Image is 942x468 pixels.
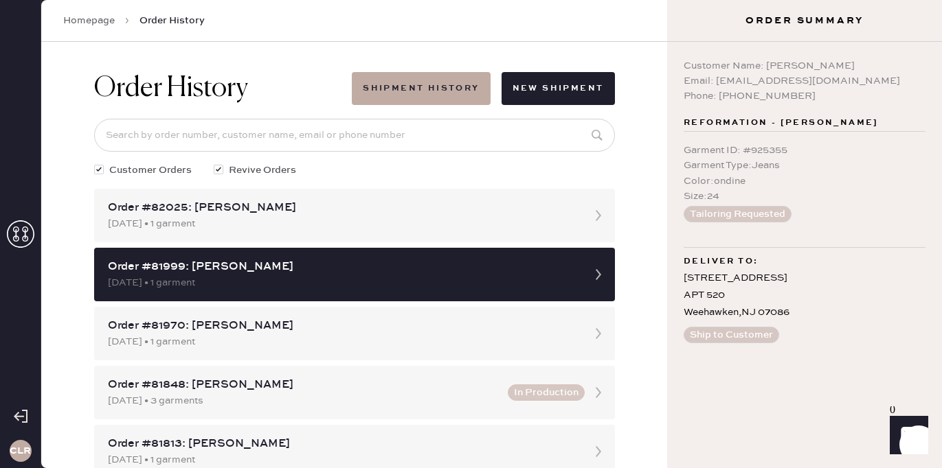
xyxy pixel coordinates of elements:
div: Color : ondine [684,174,926,189]
div: [DATE] • 1 garment [108,334,576,349]
div: [DATE] • 3 garments [108,393,500,408]
div: Order #82025: [PERSON_NAME] [108,200,576,216]
div: Phone: [PHONE_NUMBER] [684,89,926,104]
div: Order #81970: [PERSON_NAME] [108,318,576,334]
span: Deliver to: [684,253,758,270]
div: Garment Type : Jeans [684,158,926,173]
h3: CLR [10,446,31,456]
div: [STREET_ADDRESS] APT 520 Weehawken , NJ 07086 [684,270,926,322]
span: Revive Orders [229,163,296,178]
h3: Order Summary [667,14,942,27]
button: Tailoring Requested [684,206,792,222]
div: [DATE] • 1 garment [108,216,576,231]
button: New Shipment [502,72,615,105]
div: Order #81999: [PERSON_NAME] [108,259,576,275]
h1: Order History [94,72,248,105]
div: Order #81813: [PERSON_NAME] [108,436,576,452]
input: Search by order number, customer name, email or phone number [94,119,615,152]
div: Customer Name: [PERSON_NAME] [684,58,926,73]
button: Ship to Customer [684,327,779,343]
div: [DATE] • 1 garment [108,275,576,290]
iframe: Front Chat [877,406,936,465]
span: Customer Orders [109,163,192,178]
div: Email: [EMAIL_ADDRESS][DOMAIN_NAME] [684,73,926,89]
span: Order History [139,14,205,27]
div: Garment ID : # 925355 [684,143,926,158]
span: Reformation - [PERSON_NAME] [684,115,879,131]
button: In Production [508,384,585,401]
a: Homepage [63,14,115,27]
div: [DATE] • 1 garment [108,452,576,467]
div: Size : 24 [684,189,926,204]
div: Order #81848: [PERSON_NAME] [108,377,500,393]
button: Shipment History [352,72,490,105]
